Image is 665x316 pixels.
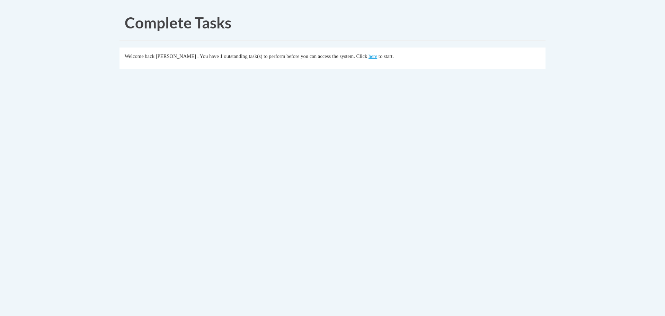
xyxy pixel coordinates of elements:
[125,53,154,59] span: Welcome back
[369,53,377,59] a: here
[156,53,196,59] span: [PERSON_NAME]
[125,14,231,32] span: Complete Tasks
[220,53,222,59] span: 1
[224,53,367,59] span: outstanding task(s) to perform before you can access the system. Click
[197,53,219,59] span: . You have
[379,53,394,59] span: to start.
